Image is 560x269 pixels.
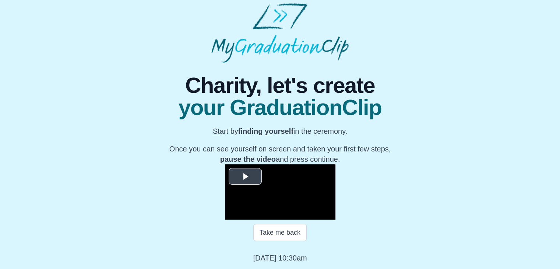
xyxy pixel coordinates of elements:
b: finding yourself [238,127,293,135]
p: Start by in the ceremony. [169,126,391,136]
button: Play Video [229,168,262,185]
span: Charity, let's create [169,74,391,97]
img: MyGraduationClip [211,3,348,63]
p: Once you can see yourself on screen and taken your first few steps, and press continue. [169,144,391,164]
div: Video Player [225,164,335,220]
b: pause the video [220,155,276,163]
span: your GraduationClip [169,97,391,119]
button: Take me back [253,224,307,241]
p: [DATE] 10:30am [253,253,307,263]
